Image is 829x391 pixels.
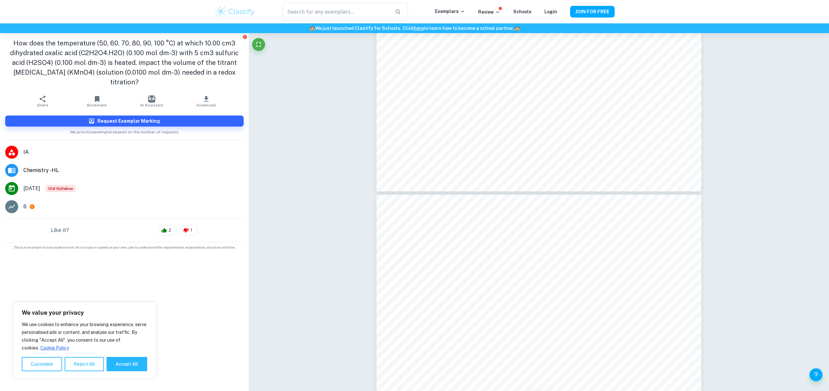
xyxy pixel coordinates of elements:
[22,309,147,317] p: We value your privacy
[5,116,244,127] button: Request Exemplar Marking
[13,302,156,378] div: We value your privacy
[22,357,62,371] button: Customise
[544,9,557,14] a: Login
[810,368,823,381] button: Help and Feedback
[513,9,531,14] a: Schools
[140,103,163,107] span: AI Assistant
[23,185,40,192] span: [DATE]
[252,38,265,51] button: Fullscreen
[179,92,234,110] button: Download
[148,95,155,103] img: AI Assistant
[70,127,179,135] span: We prioritize exemplars based on the number of requests
[570,6,615,18] button: JOIN FOR FREE
[65,357,104,371] button: Reject All
[107,357,147,371] button: Accept All
[243,34,248,39] button: Report issue
[158,225,177,236] div: 2
[5,38,244,87] h1: How does the temperature (50, 60, 70, 80, 90, 100 °C) at which 10.00 cm3 dihydrated oxalic acid (...
[70,92,124,110] button: Bookmark
[1,25,828,32] h6: We just launched Clastify for Schools. Click to learn how to become a school partner.
[414,26,424,31] a: here
[45,185,76,192] span: Old Syllabus
[180,225,198,236] div: 1
[87,103,107,107] span: Bookmark
[197,103,216,107] span: Download
[478,8,500,16] p: Review
[23,166,244,174] span: Chemistry - HL
[165,227,175,234] span: 2
[435,8,465,15] p: Exemplars
[3,245,246,250] span: This is an example of past student work. Do not copy or submit as your own. Use to understand the...
[214,5,256,18] img: Clastify logo
[45,185,76,192] div: Starting from the May 2025 session, the Chemistry IA requirements have changed. It's OK to refer ...
[310,26,315,31] span: 🏫
[51,226,69,234] h6: Like it?
[97,117,160,125] h6: Request Exemplar Marking
[283,3,390,21] input: Search for any exemplars...
[124,92,179,110] button: AI Assistant
[514,26,520,31] span: 🏫
[15,92,70,110] button: Share
[22,321,147,352] p: We use cookies to enhance your browsing experience, serve personalised ads or content, and analys...
[40,345,69,351] a: Cookie Policy
[23,148,244,156] span: IA
[23,203,27,211] p: 6
[187,227,196,234] span: 1
[37,103,48,107] span: Share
